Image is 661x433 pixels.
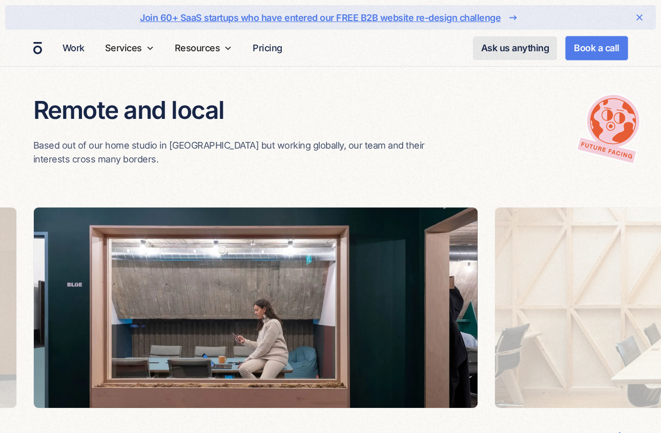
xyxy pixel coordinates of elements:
h4: Remote and local [33,94,427,126]
a: Work [58,38,89,58]
div: Resources [171,30,237,66]
a: Ask us anything [473,36,557,60]
div: Services [101,30,158,66]
a: home [33,42,42,55]
p: Based out of our home studio in [GEOGRAPHIC_DATA] but working globally, our team and their intere... [33,138,427,166]
a: Pricing [249,38,286,58]
div: Join 60+ SaaS startups who have entered our FREE B2B website re-design challenge [140,11,501,25]
div: 2 of 3 [33,207,494,408]
a: Book a call [565,36,628,60]
a: Join 60+ SaaS startups who have entered our FREE B2B website re-design challenge [38,9,623,26]
div: Services [105,41,142,55]
div: Resources [175,41,220,55]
